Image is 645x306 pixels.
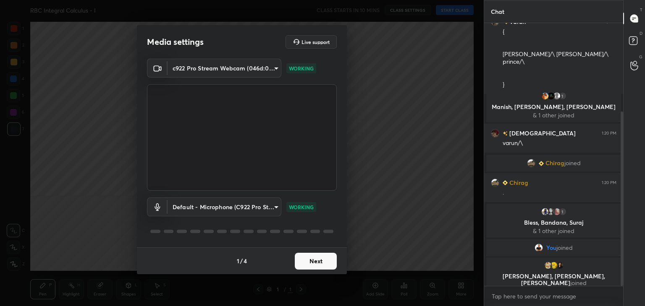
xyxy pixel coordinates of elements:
[295,253,337,270] button: Next
[640,7,642,13] p: T
[491,219,616,226] p: Bless, Bandana, Suraj
[546,244,556,251] span: You
[491,112,616,119] p: & 1 other joined
[237,257,239,265] h4: 1
[558,92,567,100] div: 1
[503,131,508,136] img: no-rating-badge.077c3623.svg
[484,0,511,23] p: Chat
[484,23,623,286] div: grid
[570,279,587,287] span: joined
[550,261,558,270] img: 50843d8bb00340d1858fa07afc05ac18.jpg
[491,228,616,234] p: & 1 other joined
[544,261,552,270] img: bf13376d90fd403c91e3f99e9bbe8e99.jpg
[547,92,555,100] img: 996ae9d3acc848a38ed7e9c7165d78ab.png
[289,65,314,72] p: WORKING
[556,244,573,251] span: joined
[535,244,543,252] img: fe4b8a03a1bf418596e07c738c76a6a1.jpg
[503,28,616,89] div: { [PERSON_NAME]/\ [PERSON_NAME]/\ prince/\ }
[503,139,616,148] div: varun/\
[503,189,616,197] div: .
[491,273,616,286] p: [PERSON_NAME], [PERSON_NAME], [PERSON_NAME]
[564,160,581,166] span: joined
[302,39,330,44] h5: Live support
[539,161,544,166] img: Learner_Badge_beginner_1_8b307cf2a0.svg
[168,59,281,78] div: c922 Pro Stream Webcam (046d:085c)
[553,92,561,100] img: default.png
[541,92,549,100] img: 3
[503,180,508,185] img: Learner_Badge_beginner_1_8b307cf2a0.svg
[508,178,528,187] h6: Chirag
[527,159,535,167] img: 228cd69e591e4385a769e84f98626002.jpg
[491,129,499,137] img: 73b12b89835e4886ab764041a649bba7.jpg
[558,207,567,216] div: 1
[508,129,576,137] h6: [DEMOGRAPHIC_DATA]
[639,54,642,60] p: G
[491,104,616,110] p: Manish, [PERSON_NAME], [PERSON_NAME]
[602,180,616,185] div: 1:20 PM
[553,207,561,216] img: ac7dd65412fb435aa1ee4f474cf111ab.jpg
[289,203,314,211] p: WORKING
[640,30,642,36] p: D
[556,261,564,270] img: 6f72ebef7bec4cfab8d1e14c92c94293.jpg
[244,257,247,265] h4: 4
[240,257,243,265] h4: /
[147,36,204,47] h2: Media settings
[491,179,499,187] img: 228cd69e591e4385a769e84f98626002.jpg
[602,131,616,136] div: 1:20 PM
[168,197,281,216] div: c922 Pro Stream Webcam (046d:085c)
[545,160,564,166] span: Chirag
[541,207,549,216] img: d89fb2b641b84aa3b2ccb412667123e8.jpg
[547,207,555,216] img: b239a9cb1c0443efbce6af92eb4d8ed4.jpg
